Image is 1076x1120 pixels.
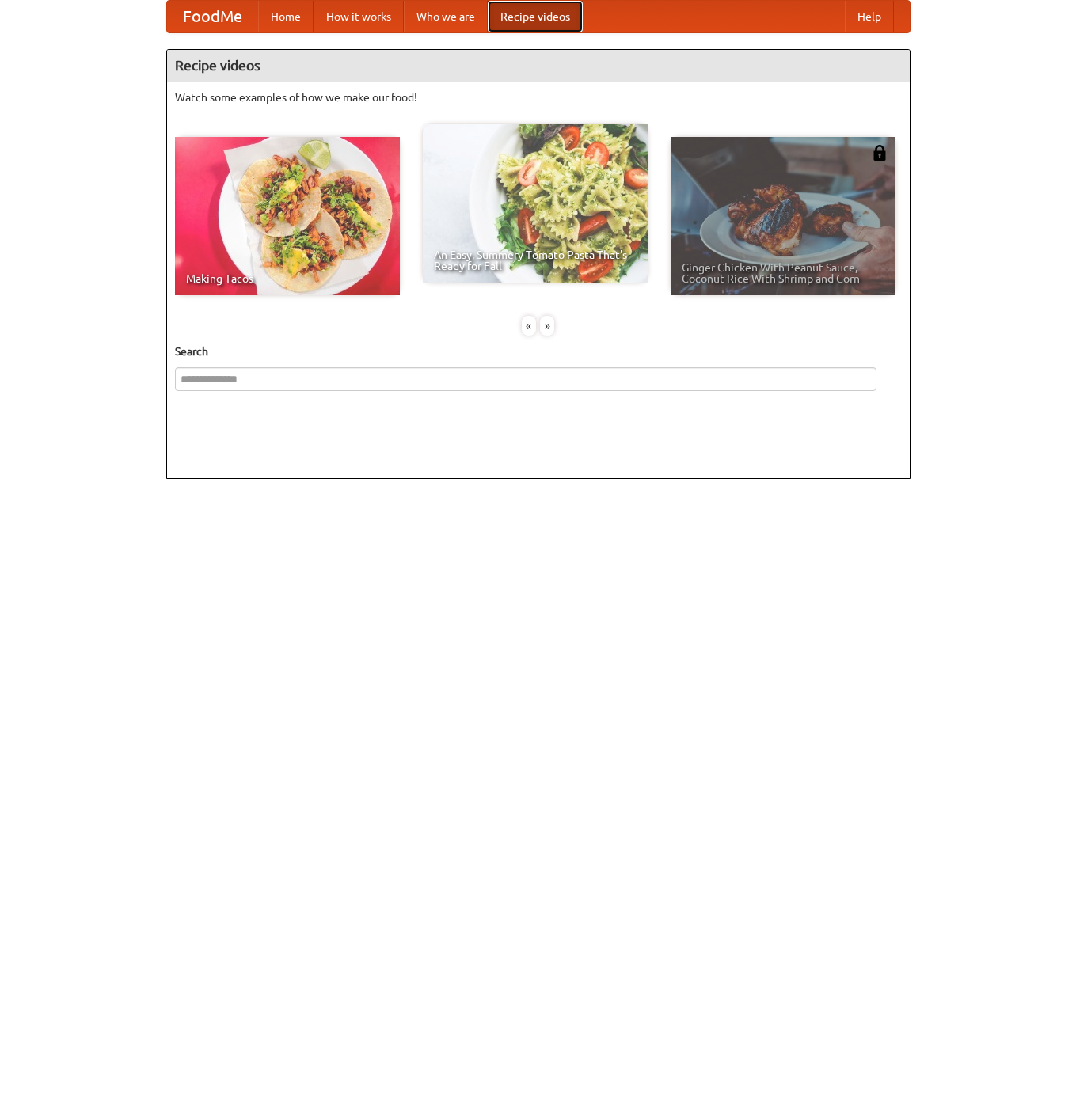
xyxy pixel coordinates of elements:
h4: Recipe videos [167,50,910,82]
div: « [522,316,536,336]
span: Making Tacos [186,273,389,284]
span: An Easy, Summery Tomato Pasta That's Ready for Fall [434,249,637,271]
a: Help [845,1,894,32]
a: An Easy, Summery Tomato Pasta That's Ready for Fall [423,124,648,283]
a: Who we are [404,1,488,32]
a: FoodMe [167,1,258,32]
a: Recipe videos [488,1,583,32]
img: 483408.png [872,145,888,161]
a: How it works [314,1,404,32]
p: Watch some examples of how we make our food! [175,89,902,105]
h5: Search [175,344,902,359]
a: Making Tacos [175,137,400,295]
a: Home [258,1,314,32]
div: » [540,316,554,336]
